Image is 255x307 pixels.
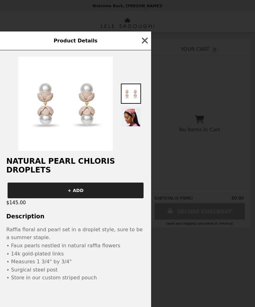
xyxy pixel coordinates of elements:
img: Default Title [18,57,113,151]
p: ∙ Faux pearls nestled in natural raffia flowers ∙ 14k gold-plated links ∙ Measures 1 3/4" by 3/4"... [6,242,145,282]
span: Product Details [54,38,97,44]
img: Thumbnail 1 [121,84,141,104]
img: Thumbnail 2 [121,107,141,127]
p: Raffia floral and pearl set in a droplet style, sure to be a summer staple. [6,226,145,242]
button: + ADD [8,183,144,198]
